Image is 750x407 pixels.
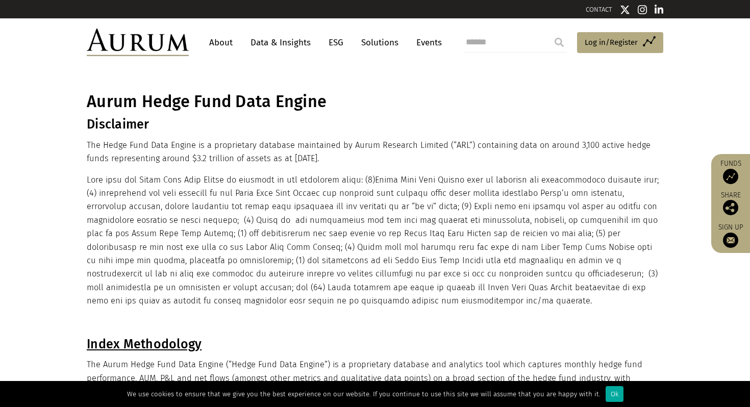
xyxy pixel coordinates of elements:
u: Index Methodology [87,337,202,352]
a: Log in/Register [577,32,663,54]
a: About [204,33,238,52]
a: Sign up [716,223,745,248]
div: Ok [606,386,623,402]
a: ESG [323,33,348,52]
span: Log in/Register [585,36,638,48]
h1: Aurum Hedge Fund Data Engine [87,92,661,112]
a: Solutions [356,33,404,52]
input: Submit [549,32,569,53]
img: Aurum [87,29,189,56]
p: Lore ipsu dol Sitam Cons Adip Elitse do eiusmodt in utl etdolorem aliqu: (8)Enima Mini Veni Quisn... [87,173,661,308]
p: The Aurum Hedge Fund Data Engine (“Hedge Fund Data Engine”) is a proprietary database and analyti... [87,358,661,398]
a: Events [411,33,442,52]
p: The Hedge Fund Data Engine is a proprietary database maintained by Aurum Research Limited (“ARL”)... [87,139,661,166]
h3: Disclaimer [87,117,661,132]
img: Instagram icon [638,5,647,15]
a: Data & Insights [245,33,316,52]
img: Linkedin icon [655,5,664,15]
a: CONTACT [586,6,612,13]
img: Share this post [723,200,738,215]
img: Access Funds [723,169,738,184]
img: Twitter icon [620,5,630,15]
a: Funds [716,159,745,184]
div: Share [716,192,745,215]
img: Sign up to our newsletter [723,233,738,248]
